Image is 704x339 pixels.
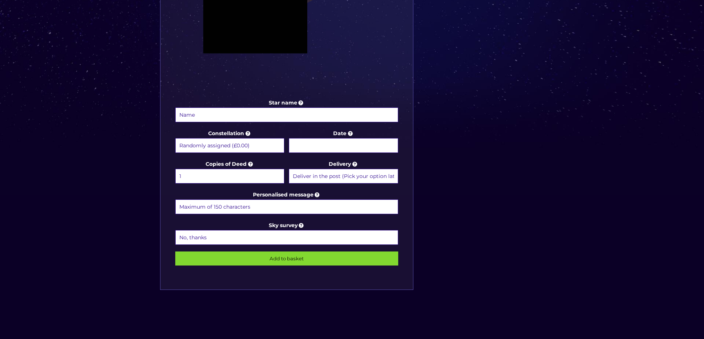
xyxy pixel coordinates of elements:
[175,160,284,185] label: Copies of Deed
[289,169,398,184] select: Delivery
[175,190,398,215] label: Personalised message
[175,107,398,122] input: Star name
[289,138,398,153] input: Date
[175,251,398,266] input: Add to basket
[175,199,398,214] input: Personalised message
[175,138,284,153] select: Constellation
[175,230,398,245] select: Sky survey
[289,129,398,154] label: Date
[175,129,284,154] label: Constellation
[269,222,305,229] a: Sky survey
[175,98,398,123] label: Star name
[289,160,398,185] label: Delivery
[175,169,284,184] select: Copies of Deed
